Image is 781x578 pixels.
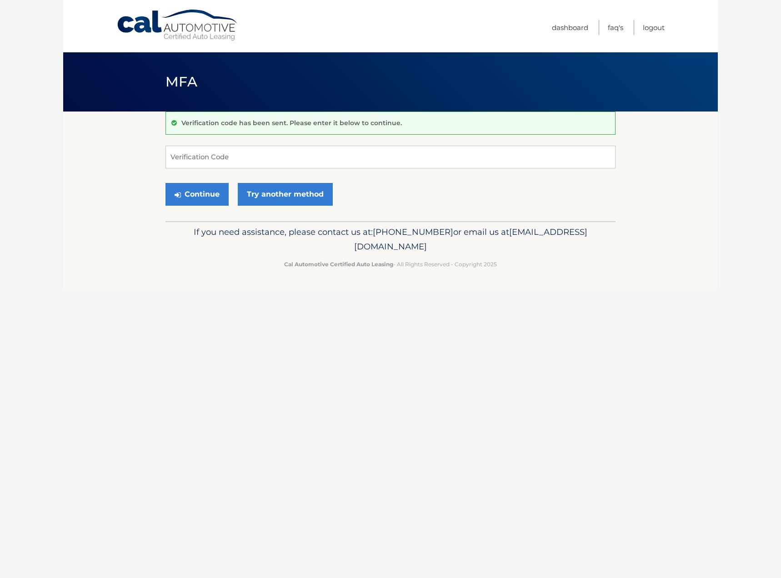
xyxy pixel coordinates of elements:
[171,259,610,269] p: - All Rights Reserved - Copyright 2025
[354,227,587,252] span: [EMAIL_ADDRESS][DOMAIN_NAME]
[238,183,333,206] a: Try another method
[608,20,623,35] a: FAQ's
[165,73,197,90] span: MFA
[552,20,588,35] a: Dashboard
[165,183,229,206] button: Continue
[643,20,665,35] a: Logout
[171,225,610,254] p: If you need assistance, please contact us at: or email us at
[165,146,616,168] input: Verification Code
[373,227,453,237] span: [PHONE_NUMBER]
[181,119,402,127] p: Verification code has been sent. Please enter it below to continue.
[284,261,393,268] strong: Cal Automotive Certified Auto Leasing
[116,9,239,41] a: Cal Automotive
